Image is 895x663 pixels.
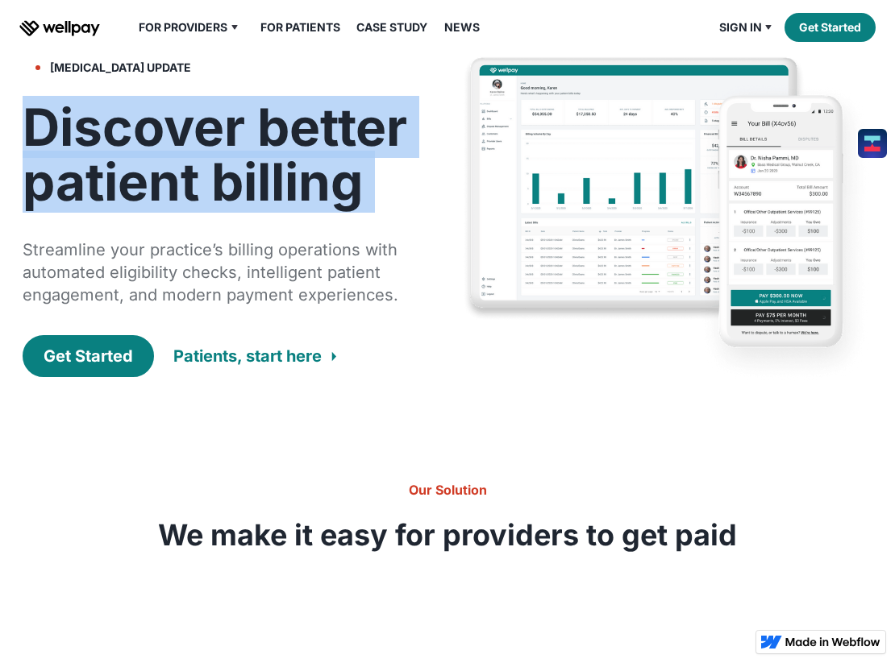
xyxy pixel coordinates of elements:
a: Case Study [347,18,437,37]
a: Get Started [23,335,154,377]
h1: Discover better patient billing [23,100,431,209]
a: Get Started [785,13,876,42]
a: Patients, start here [173,337,336,375]
h3: We make it easy for providers to get paid [157,519,738,551]
h6: Our Solution [157,480,738,499]
div: Get Started [44,345,133,367]
div: For Providers [129,18,251,37]
div: Sign in [719,18,762,37]
div: Streamline your practice’s billing operations with automated eligibility checks, intelligent pati... [23,238,431,306]
div: Patients, start here [173,345,322,367]
div: Sign in [710,18,785,37]
a: For Patients [251,18,350,37]
img: Made in Webflow [785,637,880,647]
a: home [19,18,100,37]
a: News [435,18,489,37]
div: [MEDICAL_DATA] update [50,58,191,77]
div: For Providers [139,18,227,37]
